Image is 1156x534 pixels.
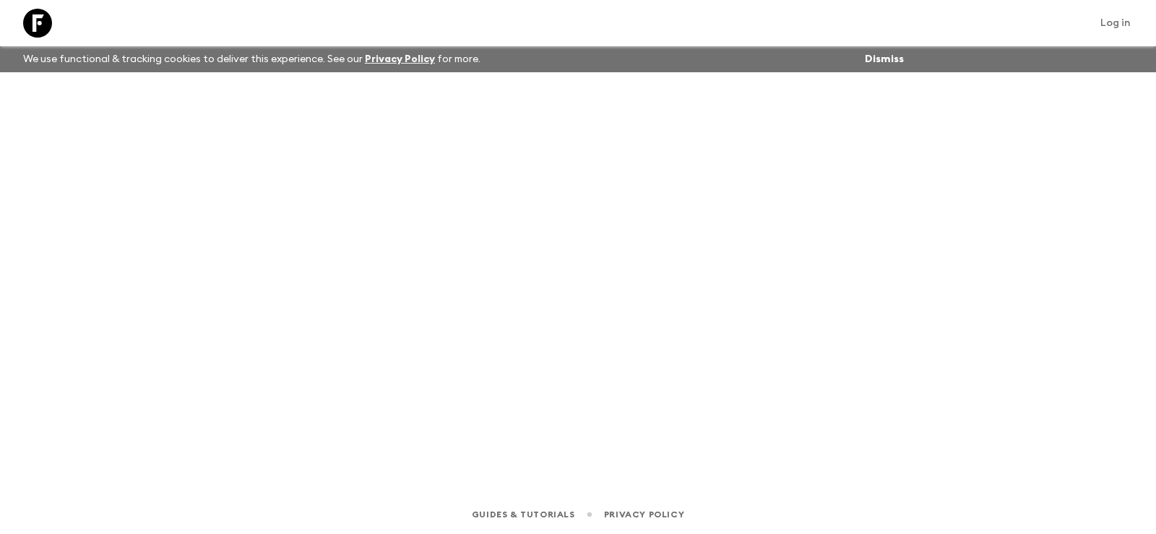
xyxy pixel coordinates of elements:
a: Log in [1092,13,1139,33]
button: Dismiss [861,49,907,69]
a: Privacy Policy [604,507,684,522]
p: We use functional & tracking cookies to deliver this experience. See our for more. [17,46,486,72]
a: Privacy Policy [365,54,435,64]
a: Guides & Tutorials [472,507,575,522]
